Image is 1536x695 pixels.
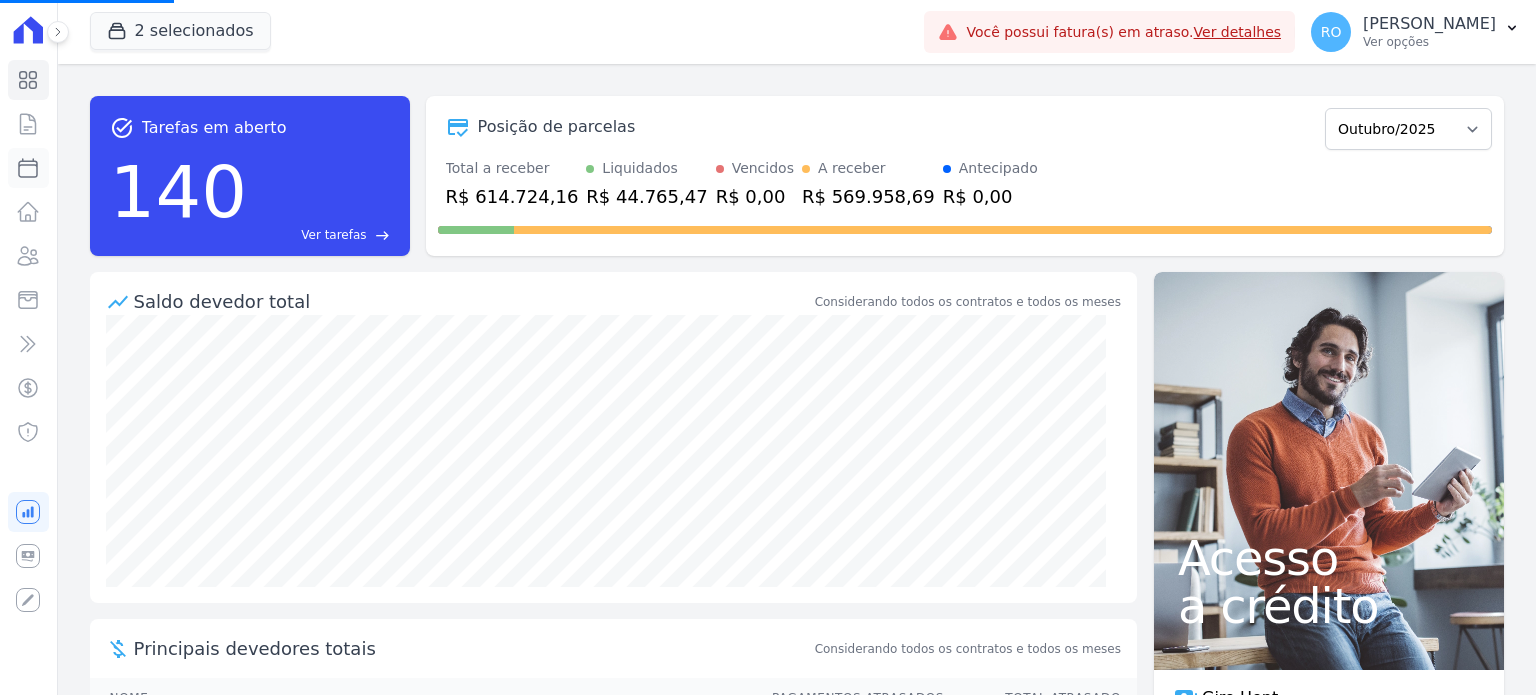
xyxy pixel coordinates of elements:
[1363,14,1496,34] p: [PERSON_NAME]
[815,293,1121,311] div: Considerando todos os contratos e todos os meses
[1194,24,1282,40] a: Ver detalhes
[255,226,390,244] a: Ver tarefas east
[815,640,1121,658] span: Considerando todos os contratos e todos os meses
[110,116,134,140] span: task_alt
[301,226,366,244] span: Ver tarefas
[142,116,287,140] span: Tarefas em aberto
[802,183,935,210] div: R$ 569.958,69
[90,12,271,50] button: 2 selecionados
[478,115,636,139] div: Posição de parcelas
[1178,582,1480,630] span: a crédito
[446,183,579,210] div: R$ 614.724,16
[134,635,811,662] span: Principais devedores totais
[134,288,811,315] div: Saldo devedor total
[966,22,1281,43] span: Você possui fatura(s) em atraso.
[1321,25,1342,39] span: RO
[446,158,579,179] div: Total a receber
[943,183,1038,210] div: R$ 0,00
[110,140,247,244] div: 140
[959,158,1038,179] div: Antecipado
[1178,534,1480,582] span: Acesso
[1363,34,1496,50] p: Ver opções
[602,158,678,179] div: Liquidados
[586,183,707,210] div: R$ 44.765,47
[1295,4,1536,60] button: RO [PERSON_NAME] Ver opções
[818,158,886,179] div: A receber
[732,158,794,179] div: Vencidos
[716,183,794,210] div: R$ 0,00
[375,228,390,243] span: east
